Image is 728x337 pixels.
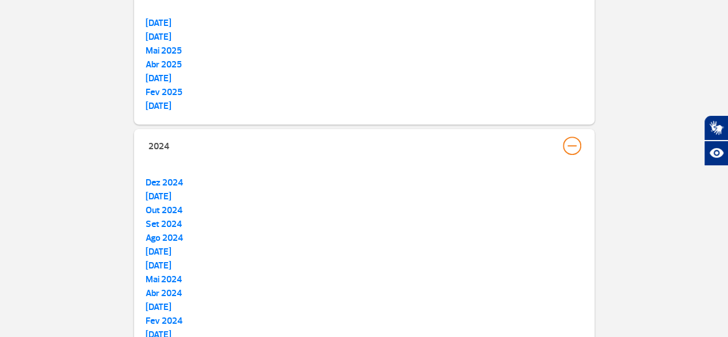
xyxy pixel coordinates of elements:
[146,246,171,258] a: [DATE]
[146,260,171,271] a: [DATE]
[146,205,182,216] a: Out 2024
[146,100,171,112] a: [DATE]
[146,315,182,327] a: Fev 2024
[146,177,183,188] a: Dez 2024
[146,59,182,70] a: Abr 2025
[146,86,182,98] a: Fev 2025
[704,141,728,166] button: Abrir recursos assistivos.
[704,115,728,141] button: Abrir tradutor de língua de sinais.
[146,17,171,29] a: [DATE]
[146,301,171,313] a: [DATE]
[146,191,171,202] a: [DATE]
[148,137,169,153] div: 2024
[146,218,182,230] a: Set 2024
[146,31,171,43] a: [DATE]
[146,287,182,299] a: Abr 2024
[704,115,728,166] div: Plugin de acessibilidade da Hand Talk.
[146,274,182,285] a: Mai 2024
[146,73,171,84] a: [DATE]
[146,45,182,56] a: Mai 2025
[148,136,581,156] button: 2024
[146,232,183,244] a: Ago 2024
